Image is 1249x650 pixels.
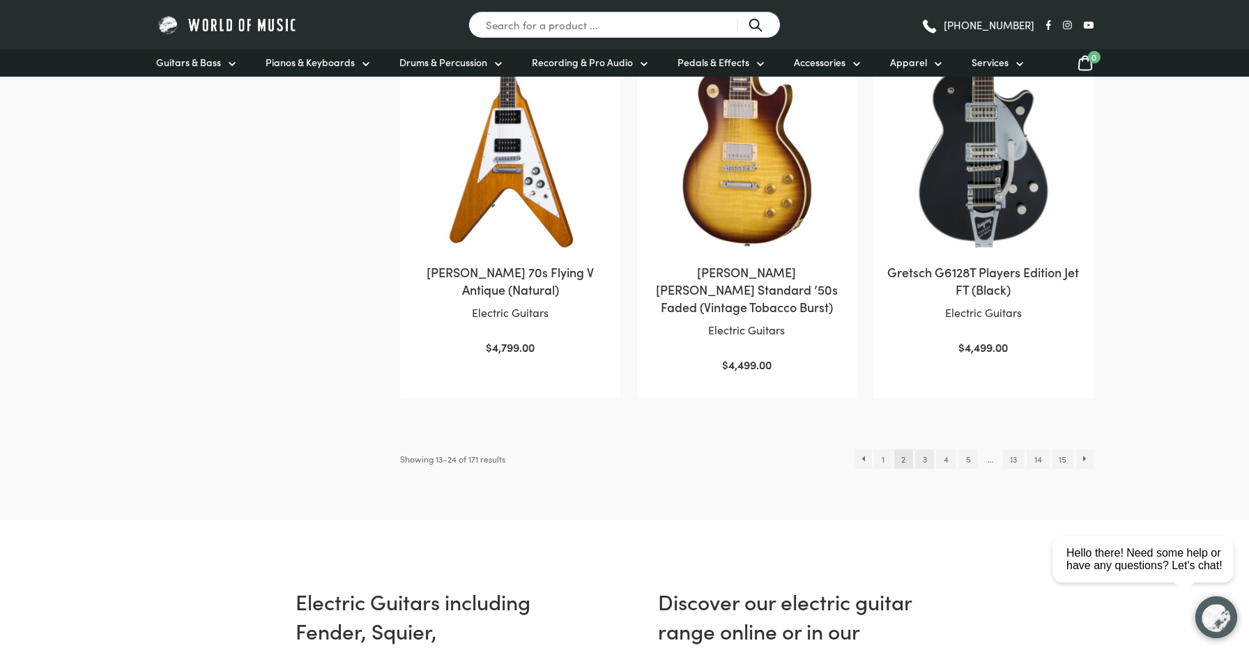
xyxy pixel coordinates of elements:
span: Apparel [890,55,927,70]
bdi: 4,499.00 [722,357,772,372]
nav: Product Pagination [855,449,1094,469]
a: Page 5 [958,449,978,469]
p: Showing 13–24 of 171 results [400,449,505,469]
span: Page 2 [894,449,913,469]
span: Drums & Percussion [399,55,487,70]
img: Gibson Les Paul Standard '50s Faded Vintage Tobacco Burst body view [651,57,843,249]
span: Accessories [794,55,845,70]
input: Search for a product ... [468,11,781,38]
a: Page 4 [936,449,956,469]
span: $ [722,357,728,372]
span: Recording & Pro Audio [532,55,633,70]
a: Page 3 [915,449,934,469]
p: Electric Guitars [887,304,1079,322]
span: Services [972,55,1009,70]
a: Page 14 [1027,449,1049,469]
a: Page 1 [874,449,891,469]
img: Gretsch G6128T Players Edition Jet FT Black body view [887,57,1079,249]
span: … [980,449,1000,469]
p: Electric Guitars [414,304,606,322]
img: World of Music [156,14,299,36]
img: Gibson 70s Flying V Antique Natural Electric Guitar Front [414,57,606,249]
a: [PERSON_NAME] [PERSON_NAME] Standard ’50s Faded (Vintage Tobacco Burst)Electric Guitars $4,499.00 [651,57,843,374]
span: Guitars & Bass [156,55,221,70]
a: [PERSON_NAME] 70s Flying V Antique (Natural)Electric Guitars $4,799.00 [414,57,606,356]
a: → [1076,449,1094,469]
h2: [PERSON_NAME] [PERSON_NAME] Standard ’50s Faded (Vintage Tobacco Burst) [651,263,843,316]
bdi: 4,499.00 [958,339,1008,355]
span: [PHONE_NUMBER] [944,20,1034,30]
a: Gretsch G6128T Players Edition Jet FT (Black)Electric Guitars $4,499.00 [887,57,1079,356]
span: Pianos & Keyboards [266,55,355,70]
span: 0 [1088,51,1101,63]
a: Page 13 [1003,449,1025,469]
iframe: Chat with our support team [1047,497,1249,650]
span: $ [958,339,965,355]
a: [PHONE_NUMBER] [921,15,1034,36]
a: ← [855,449,873,469]
h2: [PERSON_NAME] 70s Flying V Antique (Natural) [414,263,606,298]
span: $ [486,339,492,355]
p: Electric Guitars [651,321,843,339]
span: Pedals & Effects [677,55,749,70]
bdi: 4,799.00 [486,339,535,355]
h2: Gretsch G6128T Players Edition Jet FT (Black) [887,263,1079,298]
a: Page 15 [1052,449,1074,469]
